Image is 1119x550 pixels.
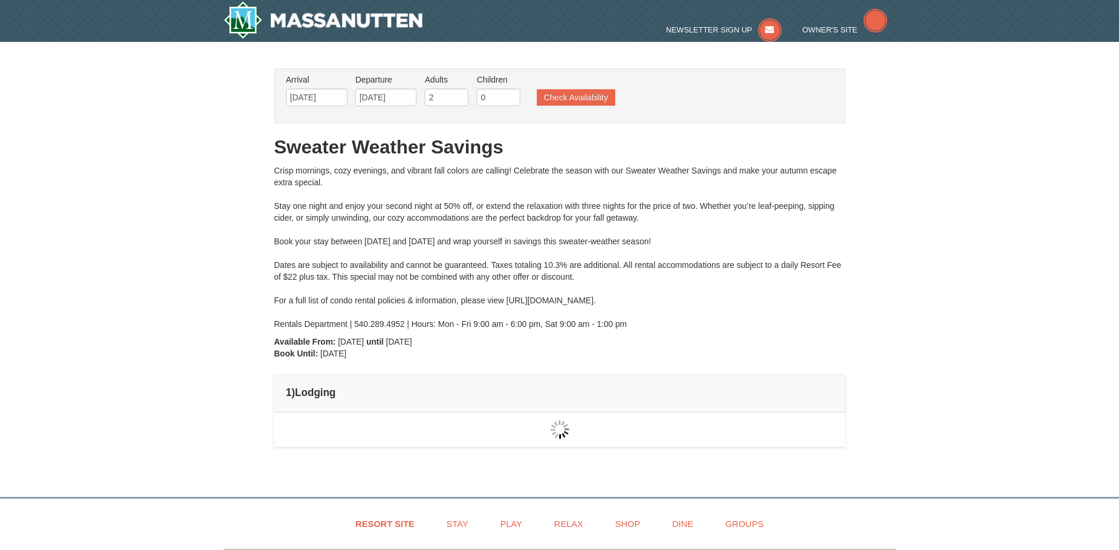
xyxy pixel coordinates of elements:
[802,25,858,34] span: Owner's Site
[666,25,782,34] a: Newsletter Sign Up
[286,74,347,86] label: Arrival
[274,337,336,346] strong: Available From:
[710,510,778,537] a: Groups
[320,349,346,358] span: [DATE]
[425,74,468,86] label: Adults
[386,337,412,346] span: [DATE]
[600,510,655,537] a: Shop
[286,387,833,398] h4: 1 Lodging
[224,1,423,39] a: Massanutten Resort
[537,89,615,106] button: Check Availability
[338,337,364,346] span: [DATE]
[657,510,708,537] a: Dine
[485,510,537,537] a: Play
[802,25,887,34] a: Owner's Site
[224,1,423,39] img: Massanutten Resort Logo
[274,135,845,159] h1: Sweater Weather Savings
[666,25,752,34] span: Newsletter Sign Up
[539,510,598,537] a: Relax
[477,74,520,86] label: Children
[274,349,319,358] strong: Book Until:
[291,387,295,398] span: )
[274,165,845,330] div: Crisp mornings, cozy evenings, and vibrant fall colors are calling! Celebrate the season with our...
[341,510,429,537] a: Resort Site
[550,420,569,439] img: wait gif
[366,337,384,346] strong: until
[355,74,416,86] label: Departure
[432,510,483,537] a: Stay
